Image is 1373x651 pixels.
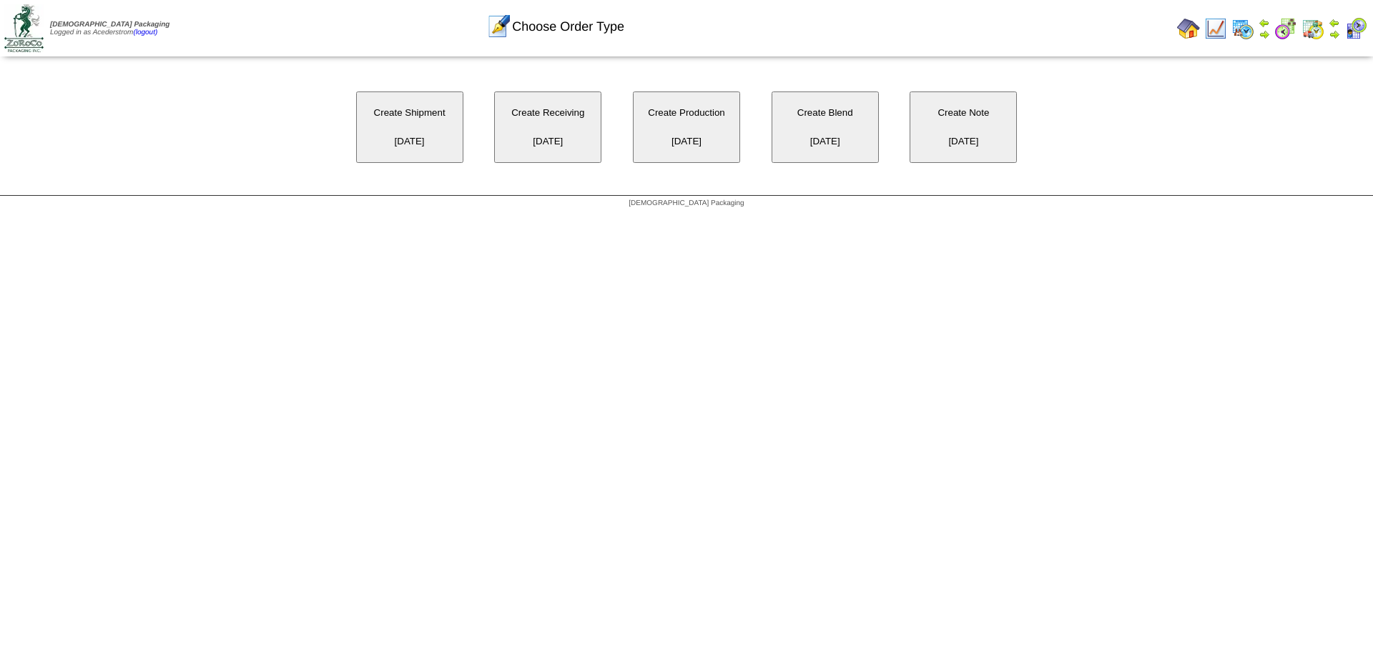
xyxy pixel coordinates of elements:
a: Create Production[DATE] [619,136,757,146]
button: Create Shipment[DATE] [356,91,463,163]
img: arrowleft.gif [1329,17,1340,29]
span: [DEMOGRAPHIC_DATA] Packaging [50,21,169,29]
img: arrowleft.gif [1259,17,1270,29]
button: Create Receiving[DATE] [494,91,601,163]
a: Create Receiving[DATE] [480,136,619,146]
a: Create Shipment[DATE] [342,136,481,146]
img: calendarcustomer.gif [1344,17,1367,40]
button: Create Blend[DATE] [772,91,879,163]
img: home.gif [1177,17,1200,40]
img: calendarblend.gif [1274,17,1297,40]
a: (logout) [133,29,157,36]
button: Create Production[DATE] [633,91,740,163]
span: Logged in as Acederstrom [50,21,169,36]
a: Create Note[DATE] [895,136,1031,146]
img: arrowright.gif [1259,29,1270,40]
img: calendarinout.gif [1301,17,1324,40]
img: zoroco-logo-small.webp [4,4,44,52]
span: [DEMOGRAPHIC_DATA] Packaging [629,199,744,207]
img: orders.gif [487,15,510,38]
img: line_graph.gif [1204,17,1227,40]
button: Create Note[DATE] [910,91,1017,163]
a: Create Blend[DATE] [757,136,896,146]
img: arrowright.gif [1329,29,1340,40]
img: calendarprod.gif [1231,17,1254,40]
span: Choose Order Type [512,19,624,34]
